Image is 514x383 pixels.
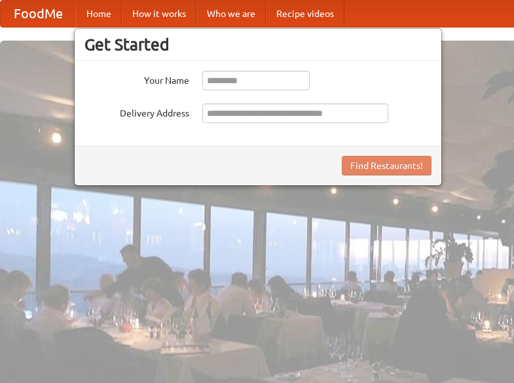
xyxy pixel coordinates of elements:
[342,156,431,175] button: Find Restaurants!
[84,35,431,54] h3: Get Started
[84,71,189,87] label: Your Name
[76,1,122,27] a: Home
[1,1,76,27] a: FoodMe
[122,1,196,27] a: How it works
[196,1,266,27] a: Who we are
[266,1,344,27] a: Recipe videos
[84,103,189,120] label: Delivery Address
